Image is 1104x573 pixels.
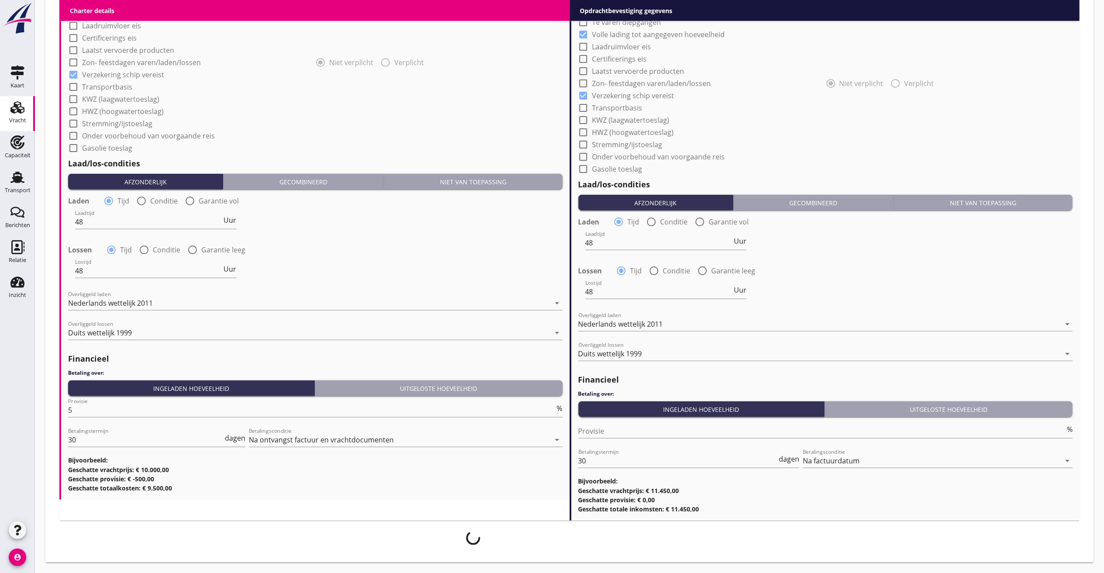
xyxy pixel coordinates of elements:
strong: Lossen [68,245,92,254]
label: Stremming/ijstoeslag [82,119,152,128]
label: HWZ (hoogwatertoeslag) [82,107,164,116]
h3: Geschatte provisie: € -500,00 [68,474,563,483]
input: Betalingstermijn [578,454,777,468]
div: Vracht [9,117,26,123]
label: KWZ (laagwatertoeslag) [592,116,670,124]
div: Gecombineerd [227,177,380,186]
span: Uur [224,266,237,273]
input: Lostijd [75,264,222,278]
label: Te varen diepgangen [592,18,661,27]
i: arrow_drop_down [1062,319,1073,329]
h3: Geschatte totaalkosten: € 9.500,00 [68,483,563,493]
div: Transport [5,187,31,193]
h3: Geschatte totale inkomsten: € 11.450,00 [578,504,1073,514]
input: Laadtijd [585,236,733,250]
label: Zon- feestdagen varen/laden/lossen [82,58,201,67]
div: Kaart [10,83,24,88]
label: Laden op waterstand [592,6,662,14]
div: Afzonderlijk [72,177,219,186]
label: Onder voorbehoud van voorgaande reis [82,131,215,140]
div: Uitgeloste hoeveelheid [318,384,559,393]
div: Nederlands wettelijk 2011 [578,320,663,328]
label: Tijd [117,197,129,205]
h2: Financieel [68,353,563,365]
div: Ingeladen hoeveelheid [582,405,821,414]
i: arrow_drop_down [1062,456,1073,466]
h2: Laad/los-condities [578,179,1073,190]
button: Ingeladen hoeveelheid [578,401,825,417]
label: HWZ (hoogwatertoeslag) [592,128,674,137]
i: arrow_drop_down [552,435,563,445]
button: Ingeladen hoeveelheid [68,380,315,396]
div: % [555,405,563,412]
button: Uitgeloste hoeveelheid [315,380,563,396]
label: Garantie vol [709,217,749,226]
label: Onder voorbehoud van voorgaande reis [592,152,725,161]
span: Uur [734,238,746,245]
div: Berichten [5,222,30,228]
i: arrow_drop_down [552,328,563,338]
label: Transportbasis [592,104,643,112]
label: KWZ (laagwatertoeslag) [82,95,159,104]
label: Gasolie toeslag [82,144,132,152]
label: Garantie leeg [201,245,245,254]
div: Uitgeloste hoeveelheid [828,405,1069,414]
label: Volle lading tot aangegeven hoeveelheid [592,30,725,39]
span: Uur [734,286,746,293]
label: Laadruimvloer eis [82,21,141,30]
label: Tijd [120,245,132,254]
label: Zon- feestdagen varen/laden/lossen [592,79,711,88]
label: Conditie [660,217,688,226]
div: Relatie [9,257,26,263]
img: logo-small.a267ee39.svg [2,2,33,35]
input: Provisie [578,424,1066,438]
button: Niet van toepassing [384,174,562,190]
label: Conditie [150,197,178,205]
label: Volle lading tot aangegeven hoeveelheid [82,9,215,18]
input: Provisie [68,403,555,417]
h2: Financieel [578,374,1073,386]
button: Gecombineerd [223,174,384,190]
label: Transportbasis [82,83,132,91]
div: Niet van toepassing [898,198,1069,207]
h4: Betaling over: [578,390,1073,398]
label: Laatst vervoerde producten [82,46,174,55]
strong: Lossen [578,266,602,275]
button: Uitgeloste hoeveelheid [825,401,1073,417]
div: Na ontvangst factuur en vrachtdocumenten [249,436,394,444]
input: Lostijd [585,285,733,299]
div: Gecombineerd [737,198,890,207]
div: Afzonderlijk [582,198,729,207]
input: Betalingstermijn [68,433,223,447]
div: Niet van toepassing [387,177,559,186]
label: Conditie [153,245,180,254]
div: Duits wettelijk 1999 [68,329,132,337]
button: Gecombineerd [733,195,894,211]
div: Capaciteit [5,152,31,158]
i: arrow_drop_down [552,298,563,308]
div: dagen [223,435,245,442]
label: Laadruimvloer eis [592,42,651,51]
i: account_circle [9,549,26,566]
label: Laatst vervoerde producten [592,67,684,76]
label: Tijd [628,217,640,226]
div: Inzicht [9,292,26,298]
button: Niet van toepassing [894,195,1073,211]
label: Stremming/ijstoeslag [592,140,663,149]
span: Uur [224,217,237,224]
label: Certificerings eis [592,55,647,63]
label: Certificerings eis [82,34,137,42]
h2: Laad/los-condities [68,158,563,169]
label: Gasolie toeslag [592,165,643,173]
h3: Bijvoorbeeld: [578,476,1073,486]
label: Garantie leeg [712,266,756,275]
div: Na factuurdatum [803,457,860,465]
div: % [1065,426,1073,433]
i: arrow_drop_down [1062,349,1073,359]
div: Ingeladen hoeveelheid [72,384,311,393]
h3: Bijvoorbeeld: [68,456,563,465]
label: Verzekering schip vereist [82,70,164,79]
div: Nederlands wettelijk 2011 [68,299,153,307]
h3: Geschatte provisie: € 0,00 [578,495,1073,504]
h3: Geschatte vrachtprijs: € 10.000,00 [68,465,563,474]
